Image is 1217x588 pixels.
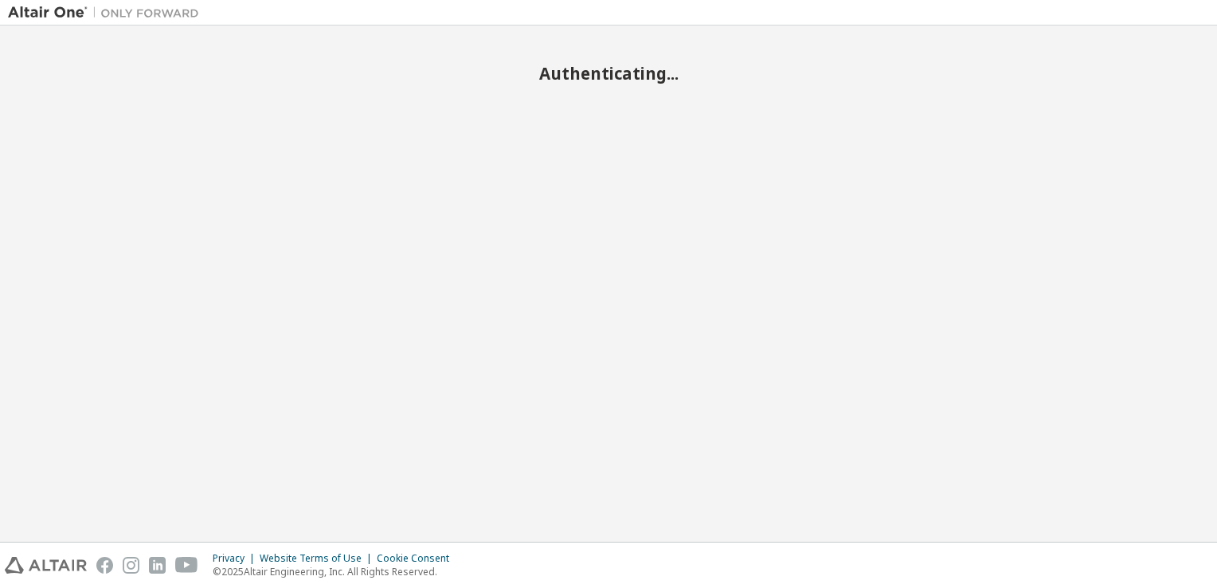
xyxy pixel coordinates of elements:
[213,565,459,578] p: © 2025 Altair Engineering, Inc. All Rights Reserved.
[175,557,198,574] img: youtube.svg
[123,557,139,574] img: instagram.svg
[377,552,459,565] div: Cookie Consent
[260,552,377,565] div: Website Terms of Use
[8,63,1209,84] h2: Authenticating...
[213,552,260,565] div: Privacy
[8,5,207,21] img: Altair One
[149,557,166,574] img: linkedin.svg
[5,557,87,574] img: altair_logo.svg
[96,557,113,574] img: facebook.svg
